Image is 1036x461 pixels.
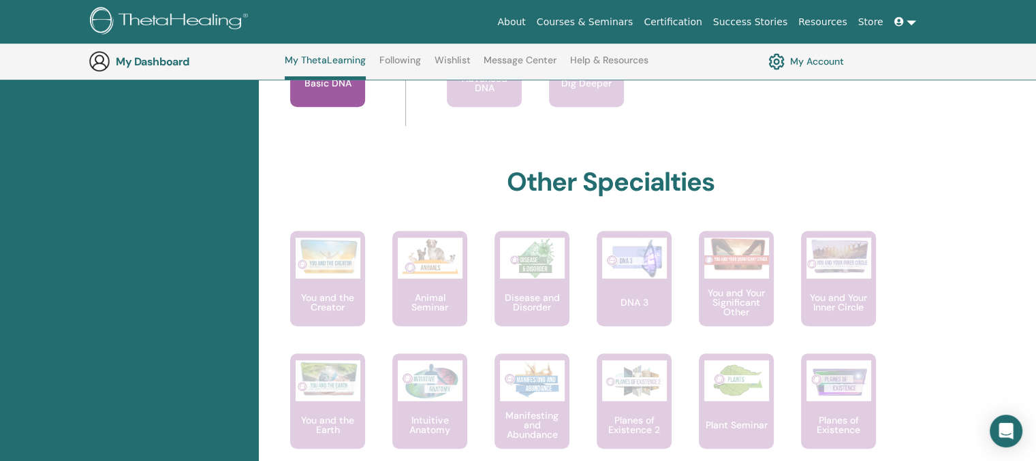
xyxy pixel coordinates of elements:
a: DNA 3 DNA 3 [597,231,672,353]
a: Success Stories [708,10,793,35]
p: Basic DNA [299,78,357,88]
a: My Account [768,50,844,73]
a: Courses & Seminars [531,10,639,35]
p: You and the Earth [290,415,365,434]
p: You and the Creator [290,293,365,312]
img: Intuitive Anatomy [398,360,462,401]
a: My ThetaLearning [285,54,366,80]
p: Disease and Disorder [495,293,569,312]
img: cog.svg [768,50,785,73]
img: Plant Seminar [704,360,769,401]
p: Dig Deeper [556,78,617,88]
p: DNA 3 [615,298,654,307]
a: About [492,10,531,35]
a: Resources [793,10,853,35]
a: Disease and Disorder Disease and Disorder [495,231,569,353]
img: You and Your Significant Other [704,238,769,271]
a: Animal Seminar Animal Seminar [392,231,467,353]
img: Manifesting and Abundance [500,360,565,401]
p: You and Your Significant Other [699,288,774,317]
p: Planes of Existence 2 [597,415,672,434]
p: Plant Seminar [700,420,773,430]
div: Open Intercom Messenger [990,415,1022,447]
p: Intuitive Anatomy [392,415,467,434]
a: Store [853,10,889,35]
img: You and Your Inner Circle [806,238,871,274]
a: Certification [638,10,707,35]
img: Planes of Existence 2 [602,360,667,401]
a: You and Your Inner Circle You and Your Inner Circle [801,231,876,353]
p: Advanced DNA [447,74,522,93]
p: Animal Seminar [392,293,467,312]
a: Message Center [484,54,556,76]
img: Disease and Disorder [500,238,565,279]
p: Manifesting and Abundance [495,411,569,439]
p: Planes of Existence [801,415,876,434]
p: You and Your Inner Circle [801,293,876,312]
img: DNA 3 [602,238,667,279]
a: Following [379,54,421,76]
a: You and Your Significant Other You and Your Significant Other [699,231,774,353]
h2: Other Specialties [507,167,715,198]
a: You and the Creator You and the Creator [290,231,365,353]
a: Wishlist [435,54,471,76]
img: Planes of Existence [806,360,871,401]
img: You and the Earth [296,360,360,397]
h3: My Dashboard [116,55,252,68]
img: Animal Seminar [398,238,462,279]
img: generic-user-icon.jpg [89,50,110,72]
img: logo.png [90,7,253,37]
img: You and the Creator [296,238,360,275]
a: Help & Resources [570,54,648,76]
